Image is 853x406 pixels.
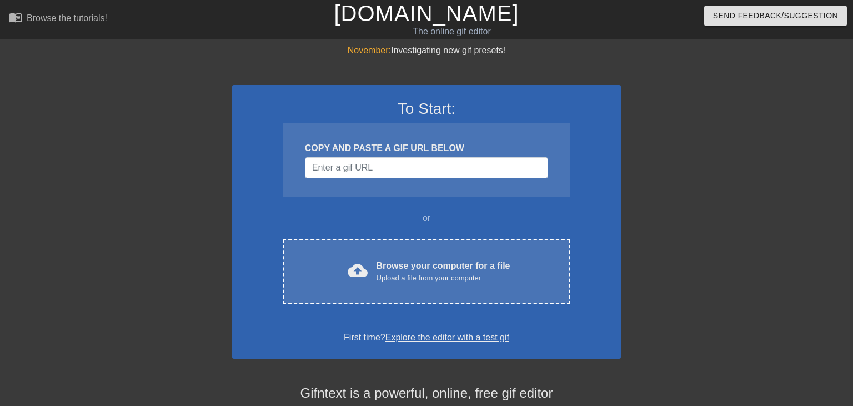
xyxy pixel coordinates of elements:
[232,385,621,402] h4: Gifntext is a powerful, online, free gif editor
[305,142,548,155] div: COPY AND PASTE A GIF URL BELOW
[247,99,606,118] h3: To Start:
[290,25,614,38] div: The online gif editor
[305,157,548,178] input: Username
[348,260,368,280] span: cloud_upload
[713,9,838,23] span: Send Feedback/Suggestion
[9,11,22,24] span: menu_book
[232,44,621,57] div: Investigating new gif presets!
[334,1,519,26] a: [DOMAIN_NAME]
[27,13,107,23] div: Browse the tutorials!
[377,259,510,284] div: Browse your computer for a file
[385,333,509,342] a: Explore the editor with a test gif
[247,331,606,344] div: First time?
[348,46,391,55] span: November:
[377,273,510,284] div: Upload a file from your computer
[704,6,847,26] button: Send Feedback/Suggestion
[9,11,107,28] a: Browse the tutorials!
[261,212,592,225] div: or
